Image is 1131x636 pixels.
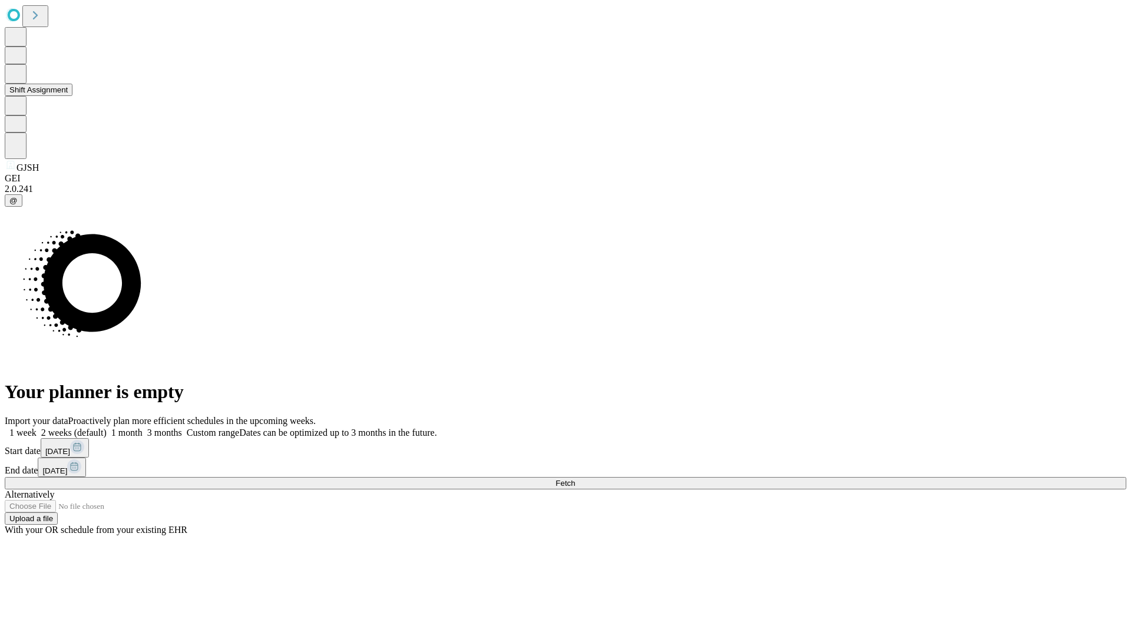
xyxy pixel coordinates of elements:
[38,458,86,477] button: [DATE]
[5,84,72,96] button: Shift Assignment
[187,428,239,438] span: Custom range
[5,184,1126,194] div: 2.0.241
[41,428,107,438] span: 2 weeks (default)
[9,428,37,438] span: 1 week
[5,381,1126,403] h1: Your planner is empty
[5,525,187,535] span: With your OR schedule from your existing EHR
[45,447,70,456] span: [DATE]
[5,489,54,499] span: Alternatively
[5,477,1126,489] button: Fetch
[555,479,575,488] span: Fetch
[16,163,39,173] span: GJSH
[5,416,68,426] span: Import your data
[42,466,67,475] span: [DATE]
[68,416,316,426] span: Proactively plan more efficient schedules in the upcoming weeks.
[147,428,182,438] span: 3 months
[5,458,1126,477] div: End date
[111,428,143,438] span: 1 month
[5,512,58,525] button: Upload a file
[5,194,22,207] button: @
[5,173,1126,184] div: GEI
[239,428,436,438] span: Dates can be optimized up to 3 months in the future.
[41,438,89,458] button: [DATE]
[9,196,18,205] span: @
[5,438,1126,458] div: Start date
